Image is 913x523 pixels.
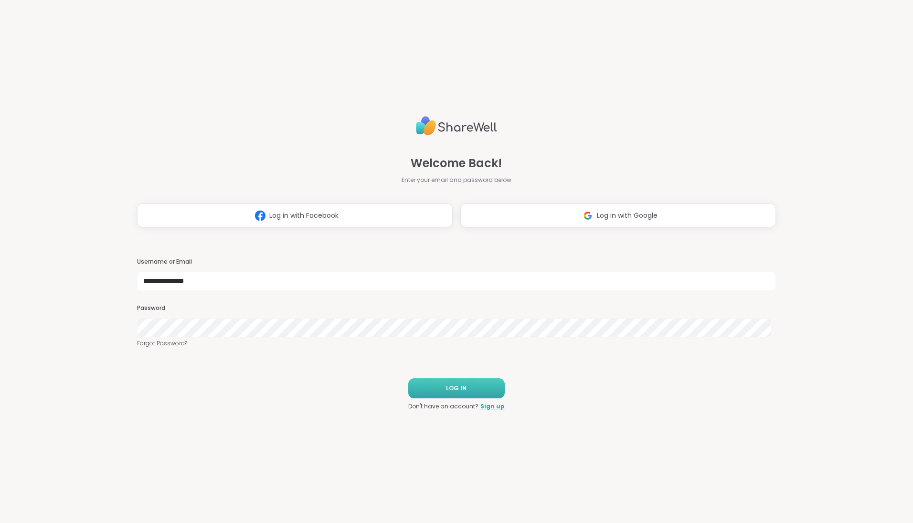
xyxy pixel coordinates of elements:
img: ShareWell Logo [416,112,497,139]
span: Log in with Google [597,211,658,221]
span: Log in with Facebook [269,211,339,221]
span: LOG IN [446,384,467,393]
button: Log in with Google [460,203,776,227]
img: ShareWell Logomark [579,207,597,224]
img: ShareWell Logomark [251,207,269,224]
h3: Username or Email [137,258,776,266]
h3: Password [137,304,776,312]
span: Welcome Back! [411,155,502,172]
button: Log in with Facebook [137,203,453,227]
span: Don't have an account? [408,402,478,411]
span: Enter your email and password below [402,176,511,184]
a: Sign up [480,402,505,411]
a: Forgot Password? [137,339,776,348]
button: LOG IN [408,378,505,398]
